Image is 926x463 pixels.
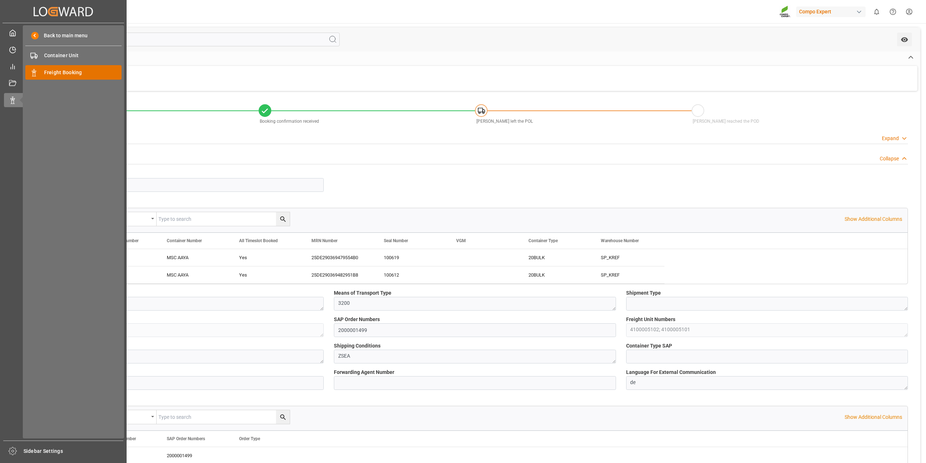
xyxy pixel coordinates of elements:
span: Shipping Conditions [334,342,381,350]
button: Help Center [885,4,901,20]
a: Freight Booking [25,65,122,79]
button: open menu [102,410,157,424]
div: SP_KREF [592,249,664,266]
textarea: ZSEA [334,350,616,363]
span: All Timeslot Booked [239,238,278,243]
div: Compo Expert [796,7,866,17]
button: show 0 new notifications [868,4,885,20]
textarea: 3200 [334,297,616,311]
button: open menu [102,212,157,226]
span: Back to main menu [39,32,88,39]
span: Order Type [239,436,260,441]
div: Press SPACE to select this row. [86,249,664,266]
span: Means of Transport Type [334,289,391,297]
a: Container Unit [25,49,122,63]
span: Container Type SAP [626,342,672,350]
div: MSC AAYA [158,249,230,266]
div: SP_KREF [592,266,664,283]
span: Forwarding Agent Number [334,369,394,376]
div: Expand [882,135,899,142]
div: MSC AAYA [158,266,230,283]
div: 20BULK [528,267,583,283]
input: Search Fields [33,33,340,46]
textarea: 93 [42,323,324,337]
span: Container Number [167,238,202,243]
span: Language For External Communication [626,369,716,376]
div: Yes [239,267,294,283]
input: Type to search [157,212,290,226]
div: 25DE290369479554B0 [303,249,375,266]
span: Freight Booking [44,69,122,76]
button: search button [276,410,290,424]
div: 25DE290369482951B8 [303,266,375,283]
span: Container Unit [44,52,122,59]
span: MRN Number [311,238,337,243]
textarea: 4100005102; 4100005101 [626,323,908,337]
div: Equals [106,412,149,420]
span: SAP Order Numbers [167,436,205,441]
div: Press SPACE to select this row. [86,266,664,284]
div: 100612 [375,266,447,283]
div: Yes [239,249,294,266]
p: Show Additional Columns [845,413,902,421]
span: Shipment Type [626,289,661,297]
span: Booking confirmation received [260,119,319,124]
span: Sidebar Settings [24,447,124,455]
button: Compo Expert [796,5,868,18]
span: Seal Number [384,238,408,243]
textarea: de [626,376,908,390]
div: Collapse [880,155,899,163]
textarea: ZSEA [42,297,324,311]
a: Timeslot Management [4,42,123,56]
button: search button [276,212,290,226]
input: Type to search [157,410,290,424]
span: Container Type [528,238,558,243]
span: VGM [456,238,466,243]
span: Freight Unit Numbers [626,316,675,323]
span: [PERSON_NAME] reached the POD [693,119,759,124]
img: Screenshot%202023-09-29%20at%2010.02.21.png_1712312052.png [780,5,791,18]
div: Equals [106,214,149,222]
span: SAP Order Numbers [334,316,380,323]
div: 20BULK [528,249,583,266]
div: 100619 [375,249,447,266]
span: [PERSON_NAME] left the POL [476,119,533,124]
p: Show Additional Columns [845,215,902,223]
button: open menu [897,33,912,46]
a: My Cockpit [4,26,123,40]
span: Warehouse Number [601,238,639,243]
